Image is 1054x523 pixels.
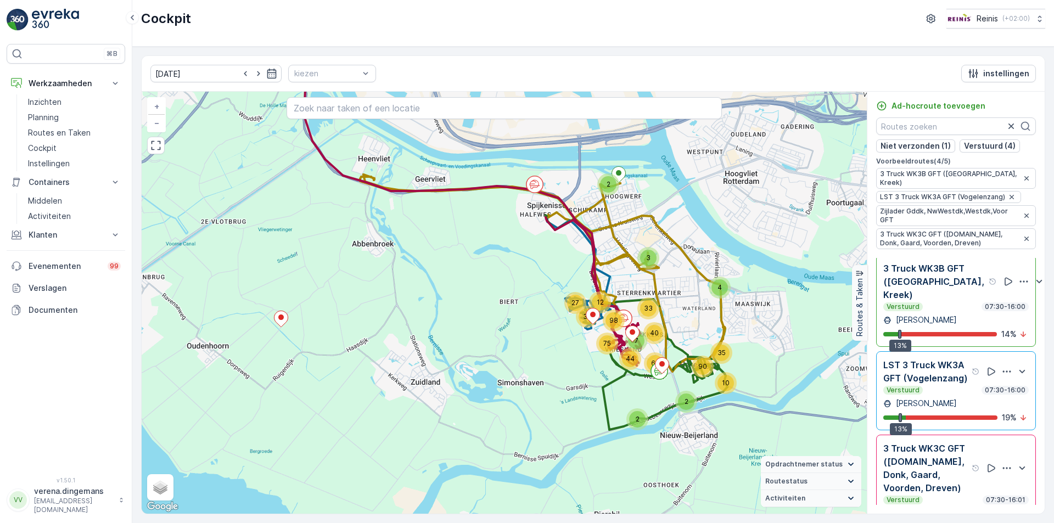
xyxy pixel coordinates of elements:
span: 12 [597,298,604,306]
span: Zijlader Gddk, NwWestdk,Westdk,Voor GFT [880,207,1020,224]
p: 3 Truck WK3B GFT ([GEOGRAPHIC_DATA], Kreek) [883,262,986,301]
span: 3 Truck WK3B GFT ([GEOGRAPHIC_DATA], Kreek) [880,170,1020,187]
span: 2 [607,180,610,188]
a: In zoomen [148,98,165,115]
p: Planning [28,112,59,123]
div: 35 [710,342,732,364]
a: Evenementen99 [7,255,125,277]
div: help tooltippictogram [972,367,980,376]
summary: Opdrachtnemer status [761,456,861,473]
p: Niet verzonden (1) [881,140,951,151]
span: 33 [644,304,653,312]
p: Verstuurd (4) [964,140,1016,151]
span: 35 [717,348,726,357]
div: help tooltippictogram [972,464,980,473]
p: [PERSON_NAME] [894,398,957,409]
p: Werkzaamheden [29,78,103,89]
div: 4 [709,277,731,299]
span: Routestatus [765,477,808,486]
p: Activiteiten [28,211,71,222]
p: ( +02:00 ) [1002,14,1030,23]
a: Inzichten [24,94,125,110]
p: 07:30-16:01 [985,496,1027,504]
div: 10 [715,372,737,394]
button: Containers [7,171,125,193]
img: logo [7,9,29,31]
div: 33 [637,297,659,319]
p: Reinis [977,13,998,24]
input: dd/mm/yyyy [150,65,282,82]
div: help tooltippictogram [989,277,997,286]
a: Uitzoomen [148,115,165,131]
div: 32 [576,306,598,328]
img: logo_light-DOdMpM7g.png [32,9,79,31]
span: 27 [571,299,579,307]
img: Google [144,499,181,514]
a: Middelen [24,193,125,209]
p: kiezen [294,68,359,79]
p: verena.dingemans [34,486,113,497]
span: 98 [609,316,618,324]
p: Voorbeeldroutes ( 4 / 5 ) [876,157,1036,166]
p: LST 3 Truck WK3A GFT (Vogelenzang) [883,358,969,385]
a: Dit gebied openen in Google Maps (er wordt een nieuw venster geopend) [144,499,181,514]
span: v 1.50.1 [7,477,125,483]
span: 10 [722,379,730,387]
p: [PERSON_NAME] [894,314,957,325]
p: Routes en Taken [28,127,91,138]
p: Verstuurd [885,496,921,504]
span: Activiteiten [765,494,805,503]
a: Instellingen [24,156,125,171]
p: 07:30-16:00 [984,386,1027,395]
span: 32 [583,312,591,320]
span: 44 [626,355,635,363]
div: VV [9,491,27,509]
img: Reinis-Logo-Vrijstaand_Tekengebied-1-copy2_aBO4n7j.png [946,13,972,25]
div: 12 [589,291,611,313]
a: Documenten [7,299,125,321]
span: 90 [698,362,707,370]
div: 13% [889,340,911,352]
p: [EMAIL_ADDRESS][DOMAIN_NAME] [34,497,113,514]
p: Verstuurd [885,302,921,311]
span: 4 [717,283,722,291]
span: Opdrachtnemer status [765,460,843,469]
span: 75 [603,339,611,347]
a: Cockpit [24,140,125,156]
p: 99 [110,262,119,271]
span: − [154,118,160,127]
div: 2 [675,391,697,413]
a: Ad-hocroute toevoegen [876,100,985,111]
div: 61 [644,352,666,374]
p: Inzichten [28,97,61,108]
p: 14 % [1001,329,1017,340]
span: 3 Truck WK3C GFT ([DOMAIN_NAME], Donk, Gaard, Voorden, Dreven) [880,230,1020,248]
p: Cockpit [28,143,57,154]
button: Klanten [7,224,125,246]
span: 61 [651,359,659,367]
p: Documenten [29,305,121,316]
p: 19 % [1002,412,1017,423]
summary: Activiteiten [761,490,861,507]
a: Verslagen [7,277,125,299]
div: 13% [890,423,912,435]
a: Layers [148,475,172,499]
button: Werkzaamheden [7,72,125,94]
div: 44 [619,348,641,370]
button: Niet verzonden (1) [876,139,955,153]
p: 07:30-16:00 [984,302,1027,311]
a: Planning [24,110,125,125]
div: 98 [603,310,625,331]
input: Zoek naar taken of een locatie [287,97,722,119]
a: Routes en Taken [24,125,125,140]
button: instellingen [961,65,1036,82]
div: 27 [564,292,586,314]
div: 75 [596,333,618,355]
p: Verslagen [29,283,121,294]
p: Cockpit [141,10,191,27]
p: Containers [29,177,103,188]
p: ⌘B [106,49,117,58]
summary: Routestatus [761,473,861,490]
button: VVverena.dingemans[EMAIL_ADDRESS][DOMAIN_NAME] [7,486,125,514]
input: Routes zoeken [876,117,1036,135]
